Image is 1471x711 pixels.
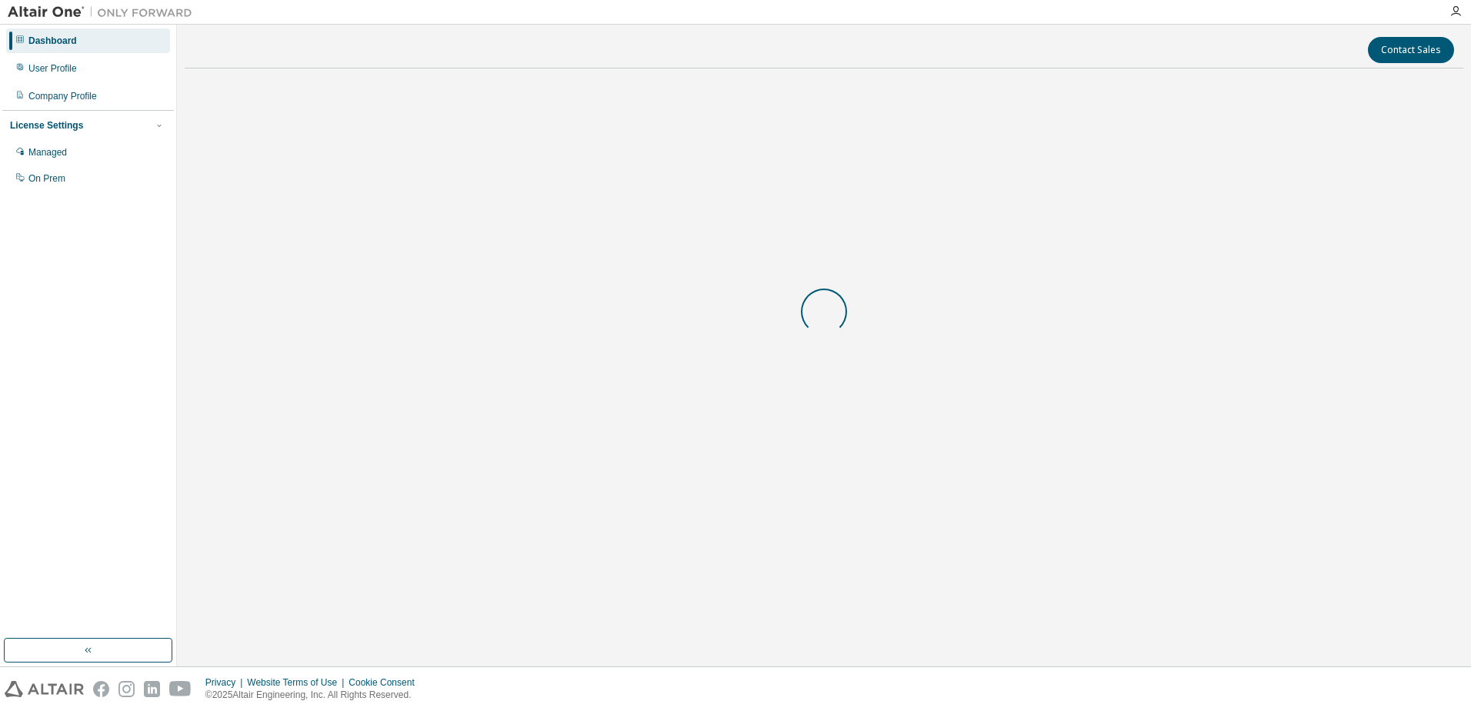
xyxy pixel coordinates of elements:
img: Altair One [8,5,200,20]
div: On Prem [28,172,65,185]
button: Contact Sales [1368,37,1454,63]
img: altair_logo.svg [5,681,84,697]
div: Cookie Consent [349,676,423,689]
img: facebook.svg [93,681,109,697]
div: Managed [28,146,67,159]
div: User Profile [28,62,77,75]
p: © 2025 Altair Engineering, Inc. All Rights Reserved. [205,689,424,702]
img: linkedin.svg [144,681,160,697]
div: Dashboard [28,35,77,47]
img: instagram.svg [118,681,135,697]
div: Company Profile [28,90,97,102]
div: Privacy [205,676,247,689]
div: License Settings [10,119,83,132]
div: Website Terms of Use [247,676,349,689]
img: youtube.svg [169,681,192,697]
